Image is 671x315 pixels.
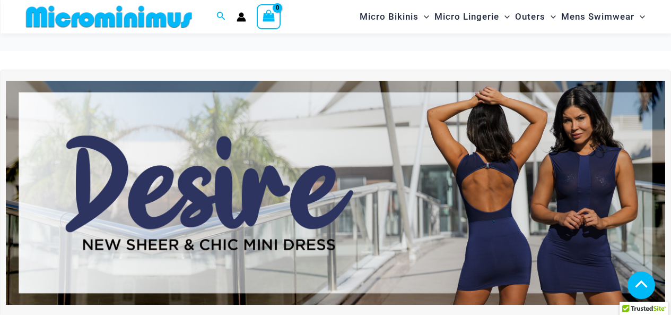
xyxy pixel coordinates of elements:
[434,3,499,30] span: Micro Lingerie
[257,4,281,29] a: View Shopping Cart, empty
[237,12,246,22] a: Account icon link
[545,3,556,30] span: Menu Toggle
[6,81,665,305] img: Desire me Navy Dress
[22,5,196,29] img: MM SHOP LOGO FLAT
[499,3,510,30] span: Menu Toggle
[360,3,419,30] span: Micro Bikinis
[515,3,545,30] span: Outers
[559,3,648,30] a: Mens SwimwearMenu ToggleMenu Toggle
[634,3,645,30] span: Menu Toggle
[355,2,650,32] nav: Site Navigation
[216,10,226,23] a: Search icon link
[561,3,634,30] span: Mens Swimwear
[357,3,432,30] a: Micro BikinisMenu ToggleMenu Toggle
[512,3,559,30] a: OutersMenu ToggleMenu Toggle
[432,3,512,30] a: Micro LingerieMenu ToggleMenu Toggle
[419,3,429,30] span: Menu Toggle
